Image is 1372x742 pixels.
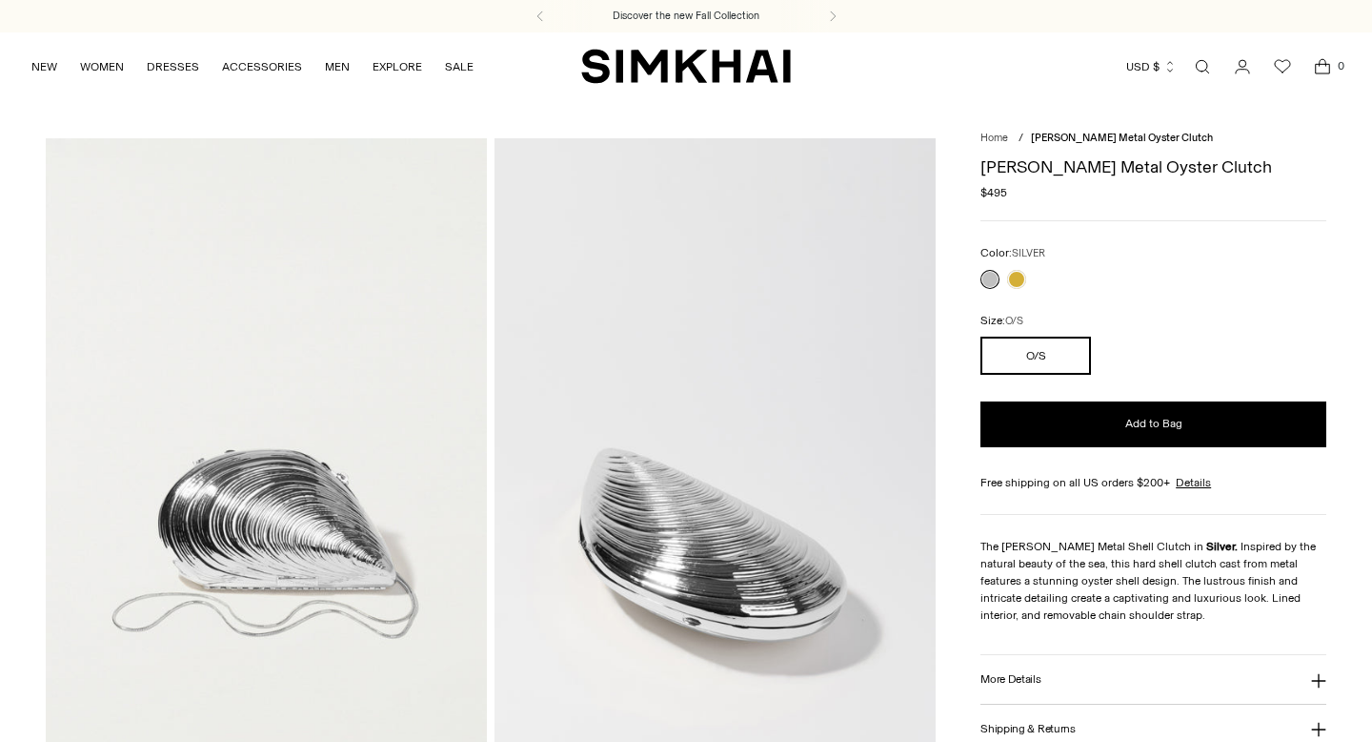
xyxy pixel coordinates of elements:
span: 0 [1332,57,1349,74]
button: More Details [980,655,1326,704]
a: Open cart modal [1303,48,1342,86]
button: USD $ [1126,46,1177,88]
span: O/S [1005,315,1023,327]
a: Go to the account page [1223,48,1261,86]
a: NEW [31,46,57,88]
div: Free shipping on all US orders $200+ [980,474,1326,491]
h3: More Details [980,673,1040,686]
h1: [PERSON_NAME] Metal Oyster Clutch [980,158,1326,175]
label: Size: [980,312,1023,330]
div: / [1019,131,1023,147]
a: Wishlist [1263,48,1301,86]
p: The [PERSON_NAME] Metal Shell Clutch in Inspired by the natural beauty of the sea, this hard shel... [980,538,1326,624]
a: Open search modal [1183,48,1221,86]
a: Home [980,132,1008,144]
button: Add to Bag [980,402,1326,447]
a: EXPLORE [373,46,422,88]
span: Add to Bag [1125,416,1182,432]
a: SIMKHAI [581,48,791,85]
h3: Shipping & Returns [980,723,1076,735]
a: DRESSES [147,46,199,88]
a: Details [1176,474,1211,491]
strong: . [1235,540,1238,553]
a: MEN [325,46,350,88]
nav: breadcrumbs [980,131,1326,147]
label: Color: [980,244,1045,262]
strong: Silver [1206,540,1235,553]
span: SILVER [1012,247,1045,259]
span: $495 [980,184,1007,201]
a: SALE [445,46,474,88]
a: Discover the new Fall Collection [613,9,759,24]
span: [PERSON_NAME] Metal Oyster Clutch [1031,132,1213,144]
button: O/S [980,337,1091,375]
a: WOMEN [80,46,124,88]
a: ACCESSORIES [222,46,302,88]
